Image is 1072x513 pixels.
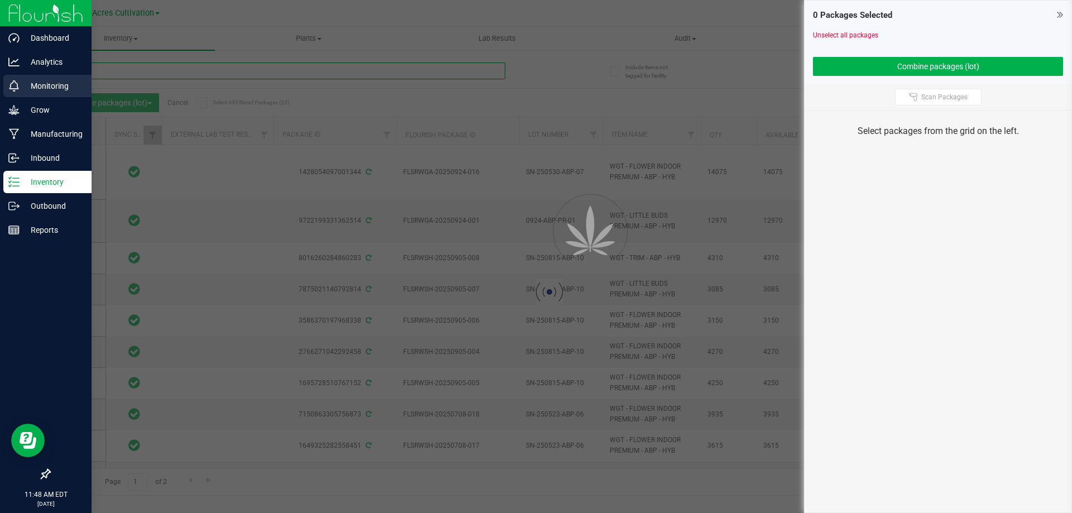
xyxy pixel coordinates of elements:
[813,57,1063,76] button: Combine packages (lot)
[8,80,20,92] inline-svg: Monitoring
[819,124,1057,138] div: Select packages from the grid on the left.
[895,89,982,106] button: Scan Packages
[20,223,87,237] p: Reports
[8,152,20,164] inline-svg: Inbound
[20,175,87,189] p: Inventory
[5,490,87,500] p: 11:48 AM EDT
[20,79,87,93] p: Monitoring
[20,31,87,45] p: Dashboard
[8,200,20,212] inline-svg: Outbound
[5,500,87,508] p: [DATE]
[20,55,87,69] p: Analytics
[8,224,20,236] inline-svg: Reports
[921,93,968,102] span: Scan Packages
[8,104,20,116] inline-svg: Grow
[8,56,20,68] inline-svg: Analytics
[813,31,878,39] a: Unselect all packages
[8,32,20,44] inline-svg: Dashboard
[8,128,20,140] inline-svg: Manufacturing
[20,151,87,165] p: Inbound
[11,424,45,457] iframe: Resource center
[20,199,87,213] p: Outbound
[20,103,87,117] p: Grow
[8,176,20,188] inline-svg: Inventory
[20,127,87,141] p: Manufacturing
